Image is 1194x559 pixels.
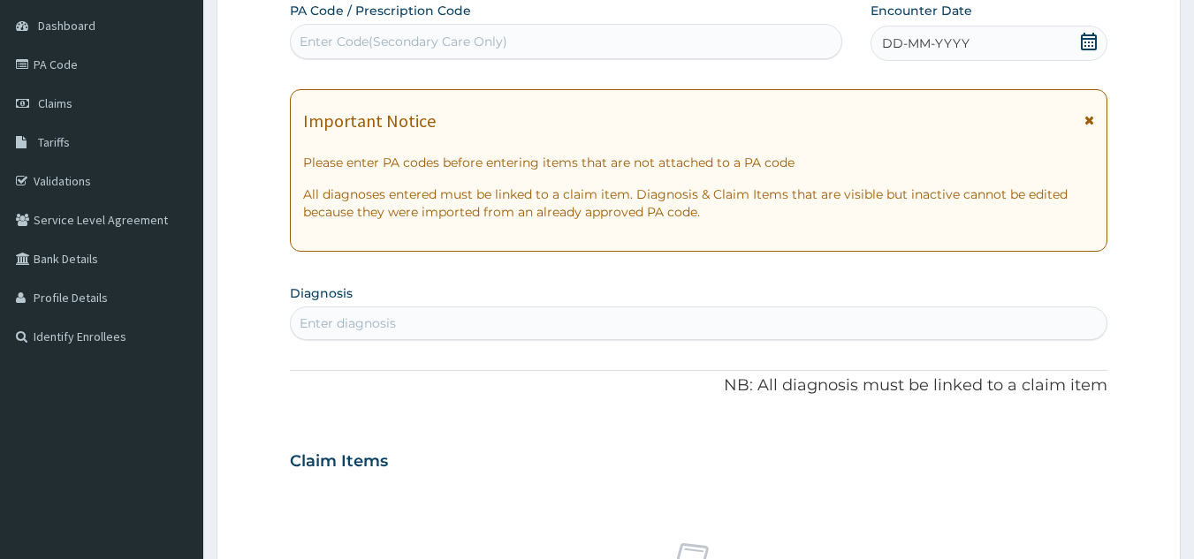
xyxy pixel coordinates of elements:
span: Tariffs [38,134,70,150]
h3: Claim Items [290,452,388,472]
p: Please enter PA codes before entering items that are not attached to a PA code [303,154,1095,171]
span: DD-MM-YYYY [882,34,970,52]
span: Claims [38,95,72,111]
p: All diagnoses entered must be linked to a claim item. Diagnosis & Claim Items that are visible bu... [303,185,1095,221]
div: Enter diagnosis [300,314,396,332]
label: PA Code / Prescription Code [290,2,471,19]
p: NB: All diagnosis must be linked to a claim item [290,374,1108,397]
div: Enter Code(Secondary Care Only) [300,33,507,50]
label: Encounter Date [871,2,972,19]
h1: Important Notice [303,111,436,131]
label: Diagnosis [290,284,353,302]
span: Dashboard [38,18,95,34]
